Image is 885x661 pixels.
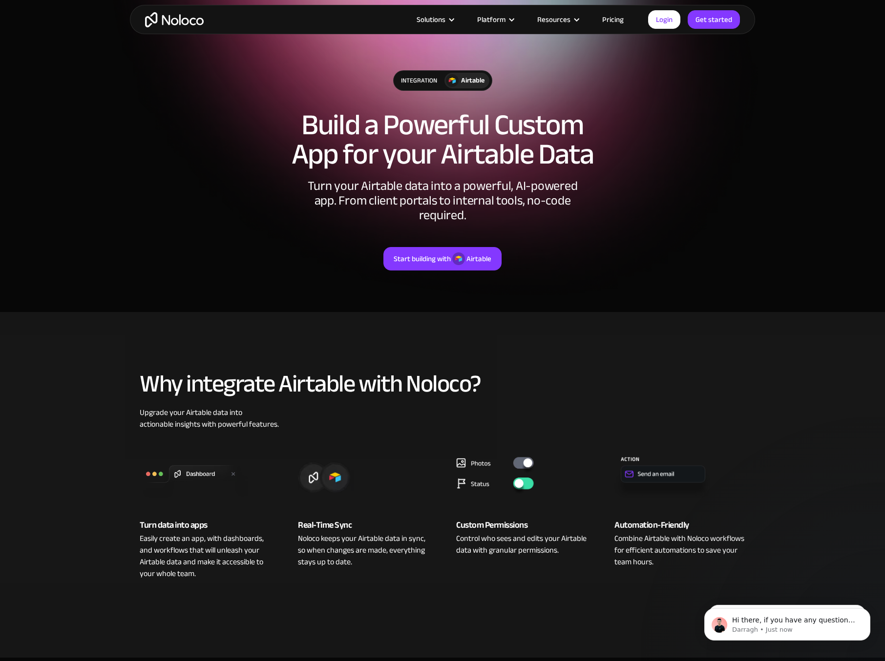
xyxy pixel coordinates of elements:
[525,13,590,26] div: Resources
[140,533,271,579] div: Easily create an app, with dashboards, and workflows that will unleash your Airtable data and mak...
[456,533,587,556] div: Control who sees and edits your Airtable data with granular permissions.
[688,10,740,29] a: Get started
[590,13,636,26] a: Pricing
[690,588,885,656] iframe: Intercom notifications message
[298,533,429,568] div: Noloco keeps your Airtable data in sync, so when changes are made, everything stays up to date.
[140,518,271,533] div: Turn data into apps
[417,13,445,26] div: Solutions
[477,13,506,26] div: Platform
[465,13,525,26] div: Platform
[145,12,204,27] a: home
[394,71,444,90] div: integration
[404,13,465,26] div: Solutions
[140,371,745,397] h2: Why integrate Airtable with Noloco?
[456,518,587,533] div: Custom Permissions
[140,407,745,430] div: Upgrade your Airtable data into actionable insights with powerful features.
[298,518,429,533] div: Real-Time Sync
[648,10,680,29] a: Login
[614,533,745,568] div: Combine Airtable with Noloco workflows for efficient automations to save your team hours.
[614,518,745,533] div: Automation-Friendly
[383,247,502,270] a: Start building withAirtable
[461,75,485,86] div: Airtable
[466,252,491,265] div: Airtable
[296,179,589,223] div: Turn your Airtable data into a powerful, AI-powered app. From client portals to internal tools, n...
[394,252,451,265] div: Start building with
[537,13,570,26] div: Resources
[140,110,745,169] h1: Build a Powerful Custom App for your Airtable Data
